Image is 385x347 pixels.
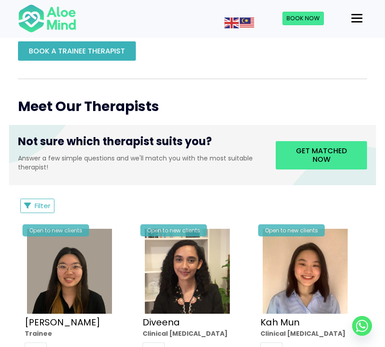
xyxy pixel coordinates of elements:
img: Profile – Xin Yi [27,229,112,314]
a: BOOK A TRAINEE THERAPIST [18,41,136,61]
div: Clinical [MEDICAL_DATA] [143,329,242,338]
a: Get matched now [276,141,367,169]
img: IMG_1660 – Diveena Nair [145,229,230,314]
div: Open to new clients [140,224,207,236]
span: Book Now [287,14,320,22]
img: ms [240,18,254,28]
a: English [224,18,240,27]
span: Meet Our Therapists [18,97,159,116]
button: Menu [348,11,366,26]
a: Kah Mun [260,316,300,329]
a: Diveena [143,316,180,329]
a: [PERSON_NAME] [25,316,100,329]
img: Kah Mun-profile-crop-300×300 [263,229,348,314]
h3: Not sure which therapist suits you? [18,134,262,154]
a: Malay [240,18,255,27]
div: Clinical [MEDICAL_DATA] [260,329,360,338]
a: Whatsapp [352,316,372,336]
img: en [224,18,239,28]
img: Aloe mind Logo [18,4,76,33]
span: Get matched now [296,146,347,165]
a: Book Now [282,12,324,25]
button: Filter Listings [20,199,54,213]
div: Open to new clients [258,224,325,236]
div: Trainee [25,329,125,338]
span: Filter [35,201,50,210]
span: BOOK A TRAINEE THERAPIST [29,46,125,56]
p: Answer a few simple questions and we'll match you with the most suitable therapist! [18,154,262,172]
div: Open to new clients [22,224,89,236]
